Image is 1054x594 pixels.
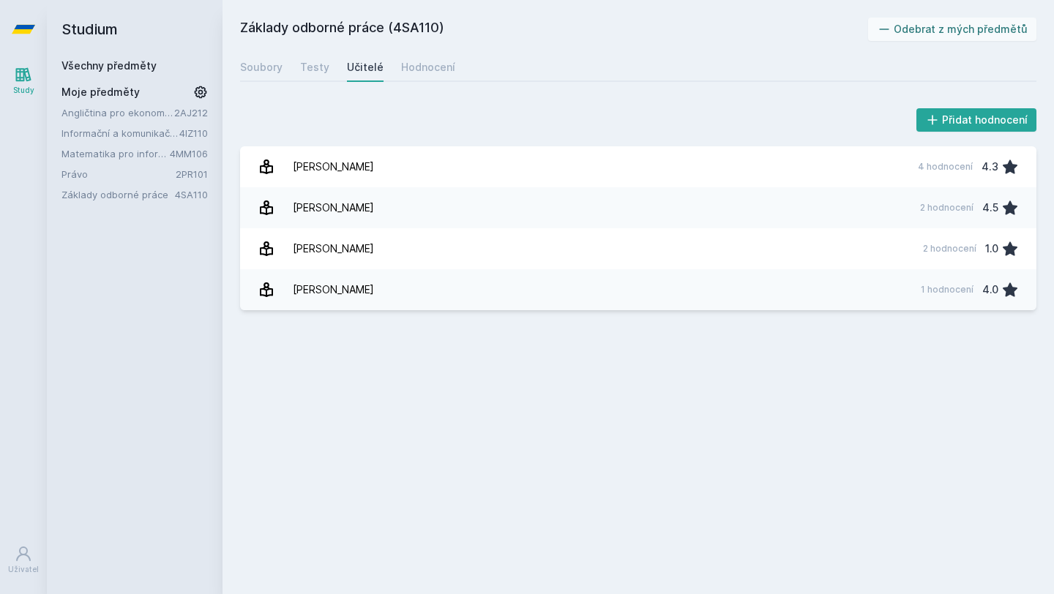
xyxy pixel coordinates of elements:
[347,60,384,75] div: Učitelé
[921,284,973,296] div: 1 hodnocení
[61,126,179,140] a: Informační a komunikační technologie
[293,152,374,181] div: [PERSON_NAME]
[347,53,384,82] a: Učitelé
[300,53,329,82] a: Testy
[240,53,283,82] a: Soubory
[61,187,175,202] a: Základy odborné práce
[61,59,157,72] a: Všechny předměty
[985,234,998,263] div: 1.0
[916,108,1037,132] button: Přidat hodnocení
[982,275,998,304] div: 4.0
[61,85,140,99] span: Moje předměty
[920,202,973,214] div: 2 hodnocení
[401,53,455,82] a: Hodnocení
[240,146,1036,187] a: [PERSON_NAME] 4 hodnocení 4.3
[175,189,208,200] a: 4SA110
[293,275,374,304] div: [PERSON_NAME]
[179,127,208,139] a: 4IZ110
[176,168,208,180] a: 2PR101
[13,85,34,96] div: Study
[174,107,208,119] a: 2AJ212
[401,60,455,75] div: Hodnocení
[240,187,1036,228] a: [PERSON_NAME] 2 hodnocení 4.5
[923,243,976,255] div: 2 hodnocení
[868,18,1037,41] button: Odebrat z mých předmětů
[240,228,1036,269] a: [PERSON_NAME] 2 hodnocení 1.0
[61,167,176,181] a: Právo
[293,193,374,222] div: [PERSON_NAME]
[170,148,208,159] a: 4MM106
[3,59,44,103] a: Study
[240,18,868,41] h2: Základy odborné práce (4SA110)
[61,146,170,161] a: Matematika pro informatiky
[61,105,174,120] a: Angličtina pro ekonomická studia 2 (B2/C1)
[982,193,998,222] div: 4.5
[918,161,973,173] div: 4 hodnocení
[8,564,39,575] div: Uživatel
[240,60,283,75] div: Soubory
[293,234,374,263] div: [PERSON_NAME]
[982,152,998,181] div: 4.3
[300,60,329,75] div: Testy
[3,538,44,582] a: Uživatel
[240,269,1036,310] a: [PERSON_NAME] 1 hodnocení 4.0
